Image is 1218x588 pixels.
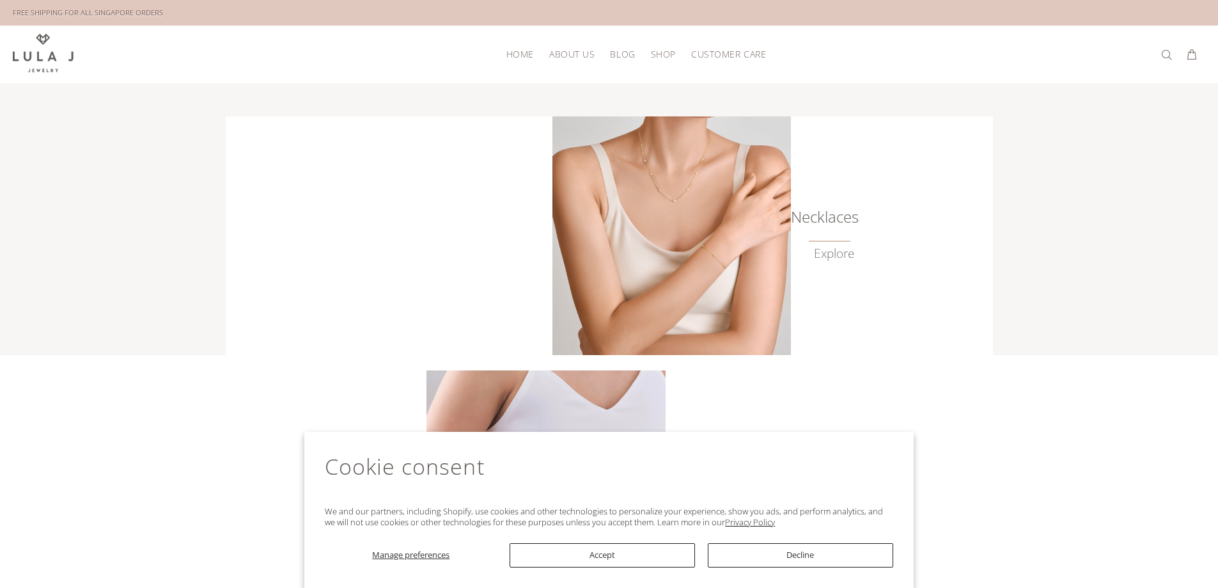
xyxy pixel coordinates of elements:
[506,49,534,59] span: HOME
[814,246,854,261] a: Explore
[13,6,163,20] div: FREE SHIPPING FOR ALL SINGAPORE ORDERS
[542,44,602,64] a: About Us
[602,44,643,64] a: Blog
[708,543,893,568] button: Decline
[372,549,449,560] span: Manage preferences
[683,44,766,64] a: Customer Care
[643,44,683,64] a: Shop
[325,506,893,528] p: We and our partners, including Shopify, use cookies and other technologies to personalize your ex...
[552,116,791,355] img: Lula J Gold Necklaces Collection
[510,543,695,568] button: Accept
[691,49,766,59] span: Customer Care
[549,49,595,59] span: About Us
[325,543,497,568] button: Manage preferences
[325,452,893,495] h2: Cookie consent
[610,49,635,59] span: Blog
[499,44,542,64] a: HOME
[269,463,414,475] h6: Bracelets
[790,211,854,223] h6: Necklaces
[651,49,676,59] span: Shop
[725,516,775,528] a: Privacy Policy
